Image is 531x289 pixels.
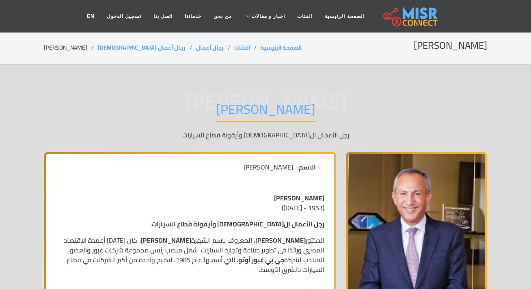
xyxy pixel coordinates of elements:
a: الفئات [291,9,319,24]
a: EN [81,9,101,24]
strong: [PERSON_NAME] [274,192,324,204]
a: تسجيل الدخول [101,9,147,24]
p: الدكتور ، المعروف باسم الشهرة ، كان [DATE] أعمدة الاقتصاد المصري ورائدًا في تطوير صناعة وتجارة ال... [56,235,324,274]
span: [PERSON_NAME] [244,162,293,172]
li: [PERSON_NAME] [44,43,98,52]
strong: [PERSON_NAME] [141,234,191,246]
a: الصفحة الرئيسية [319,9,370,24]
span: اخبار و مقالات [251,13,285,20]
h2: [PERSON_NAME] [414,40,487,52]
h1: [PERSON_NAME] [216,101,315,122]
img: main.misr_connect [383,6,438,26]
p: رجل الأعمال ال[DEMOGRAPHIC_DATA] وأيقونة قطاع السيارات [44,130,487,140]
strong: رجل الأعمال ال[DEMOGRAPHIC_DATA] وأيقونة قطاع السيارات [151,218,324,230]
a: اتصل بنا [147,9,179,24]
a: خدماتنا [179,9,207,24]
a: الفئات [234,42,250,53]
a: اخبار و مقالات [238,9,291,24]
a: من نحن [207,9,237,24]
strong: جي بي غبور أوتو [238,254,284,266]
strong: الاسم: [297,162,316,172]
p: (1953 - [DATE]) [56,193,324,213]
a: رجال أعمال [DEMOGRAPHIC_DATA] [98,42,186,53]
a: رجال أعمال [196,42,224,53]
strong: [PERSON_NAME] [255,234,306,246]
a: الصفحة الرئيسية [261,42,302,53]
